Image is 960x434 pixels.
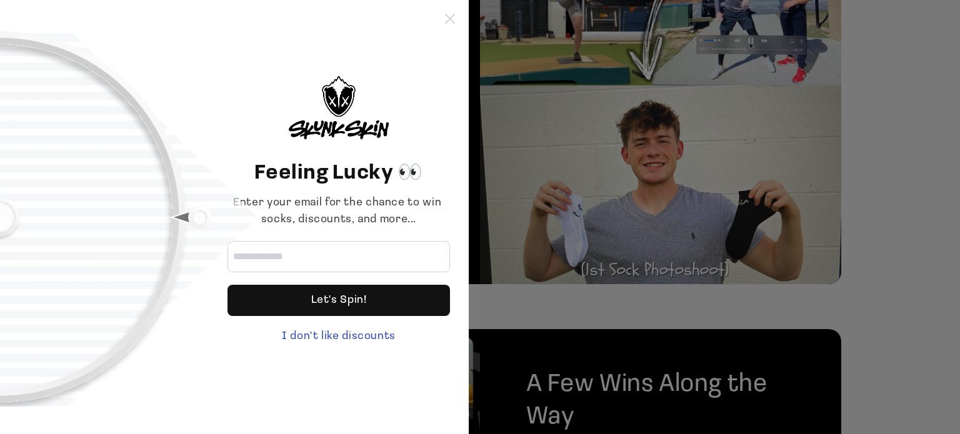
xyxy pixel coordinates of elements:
[311,285,367,316] div: Let's Spin!
[227,195,450,229] div: Enter your email for the chance to win socks, discounts, and more...
[227,241,450,272] input: Email address
[227,328,450,345] div: I don't like discounts
[227,159,450,189] header: Feeling Lucky 👀
[227,285,450,316] div: Let's Spin!
[289,76,389,139] img: logo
